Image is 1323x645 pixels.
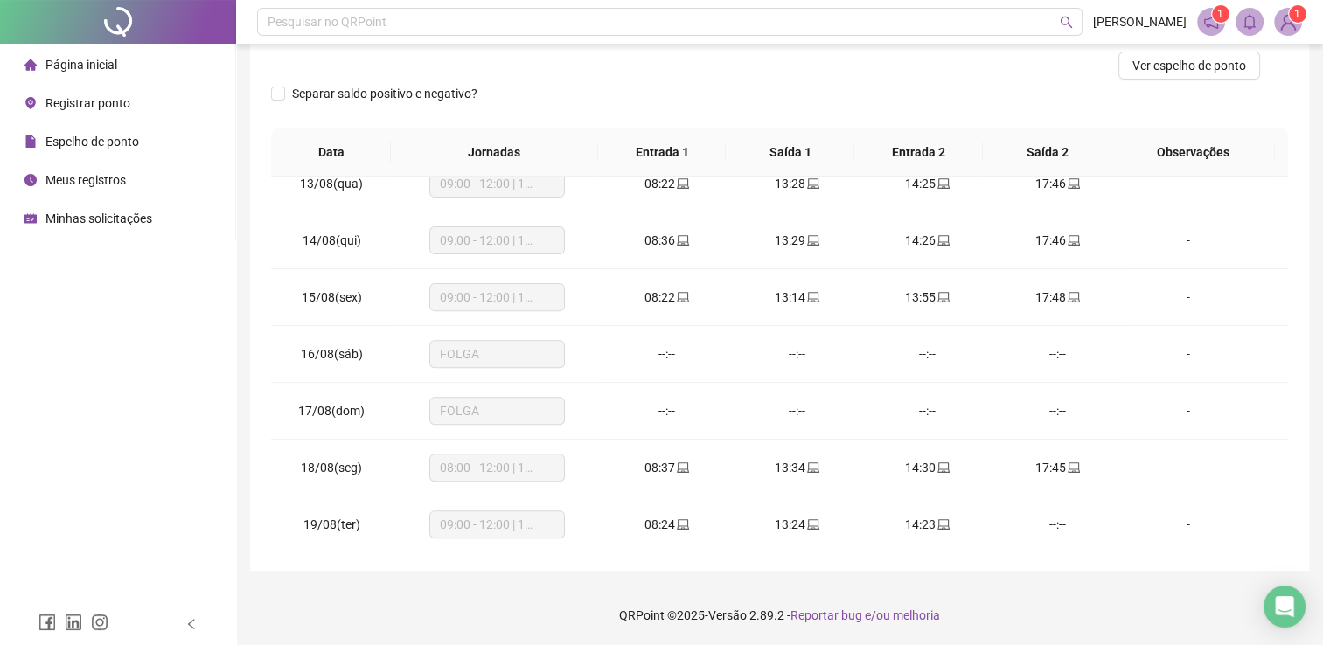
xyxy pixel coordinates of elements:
span: laptop [936,177,950,190]
span: Reportar bug e/ou melhoria [790,608,940,622]
div: 13:55 [876,288,978,307]
div: 13:28 [746,174,848,193]
div: --:-- [1006,344,1109,364]
div: 08:22 [616,288,718,307]
div: --:-- [1006,401,1109,420]
div: 17:46 [1006,174,1109,193]
div: --:-- [746,344,848,364]
div: 14:30 [876,458,978,477]
div: 08:22 [616,174,718,193]
span: 17/08(dom) [298,404,365,418]
div: 14:25 [876,174,978,193]
span: laptop [675,518,689,531]
span: laptop [805,234,819,246]
div: - [1137,458,1240,477]
sup: 1 [1212,5,1229,23]
span: laptop [675,234,689,246]
div: --:-- [616,401,718,420]
span: laptop [675,291,689,303]
div: --:-- [746,401,848,420]
span: environment [24,97,37,109]
div: 13:34 [746,458,848,477]
span: Separar saldo positivo e negativo? [285,84,484,103]
div: --:-- [876,401,978,420]
span: file [24,135,37,148]
span: 09:00 - 12:00 | 13:00 - 18:00 [440,170,554,197]
div: 13:29 [746,231,848,250]
span: 09:00 - 12:00 | 13:00 - 18:00 [440,227,554,253]
span: 1 [1217,8,1223,20]
th: Entrada 2 [854,128,983,177]
div: - [1137,401,1240,420]
th: Observações [1111,128,1275,177]
span: 18/08(seg) [301,461,362,475]
span: laptop [936,461,950,474]
span: [PERSON_NAME] [1093,12,1187,31]
span: Registrar ponto [45,96,130,110]
div: - [1137,344,1240,364]
span: facebook [38,614,56,631]
span: bell [1242,14,1257,30]
span: 19/08(ter) [303,517,360,531]
span: laptop [805,177,819,190]
div: 08:36 [616,231,718,250]
span: clock-circle [24,174,37,186]
span: notification [1203,14,1219,30]
div: - [1137,231,1240,250]
span: search [1060,16,1073,29]
div: 08:24 [616,515,718,534]
div: - [1137,288,1240,307]
div: --:-- [876,344,978,364]
span: laptop [675,461,689,474]
span: 1 [1294,8,1300,20]
span: laptop [936,291,950,303]
div: 14:23 [876,515,978,534]
div: 08:37 [616,458,718,477]
span: 13/08(qua) [300,177,363,191]
div: --:-- [616,344,718,364]
span: laptop [805,518,819,531]
th: Saída 2 [983,128,1111,177]
span: Observações [1125,142,1261,162]
div: Open Intercom Messenger [1264,586,1306,628]
span: FOLGA [440,341,554,367]
span: instagram [91,614,108,631]
span: 16/08(sáb) [301,347,363,361]
span: 08:00 - 12:00 | 13:00 - 17:00 [440,454,554,481]
th: Entrada 1 [598,128,727,177]
span: left [185,618,198,630]
span: laptop [805,461,819,474]
div: 17:45 [1006,458,1109,477]
span: Versão [708,608,747,622]
span: Meus registros [45,173,126,187]
span: Espelho de ponto [45,135,139,149]
span: laptop [805,291,819,303]
th: Jornadas [391,128,598,177]
span: laptop [1066,461,1080,474]
span: Página inicial [45,58,117,72]
div: 13:24 [746,515,848,534]
span: 15/08(sex) [302,290,362,304]
div: 17:48 [1006,288,1109,307]
img: 90224 [1275,9,1301,35]
div: 13:14 [746,288,848,307]
span: linkedin [65,614,82,631]
div: 17:46 [1006,231,1109,250]
div: - [1137,174,1240,193]
span: 14/08(qui) [303,233,361,247]
span: laptop [1066,234,1080,246]
span: laptop [675,177,689,190]
span: laptop [936,518,950,531]
div: --:-- [1006,515,1109,534]
sup: Atualize o seu contato no menu Meus Dados [1289,5,1306,23]
button: Ver espelho de ponto [1118,52,1260,80]
span: 09:00 - 12:00 | 13:00 - 18:00 [440,511,554,537]
span: laptop [936,234,950,246]
th: Data [271,128,391,177]
th: Saída 1 [726,128,854,177]
span: home [24,59,37,71]
div: - [1137,515,1240,534]
span: laptop [1066,177,1080,190]
span: schedule [24,212,37,225]
div: 14:26 [876,231,978,250]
